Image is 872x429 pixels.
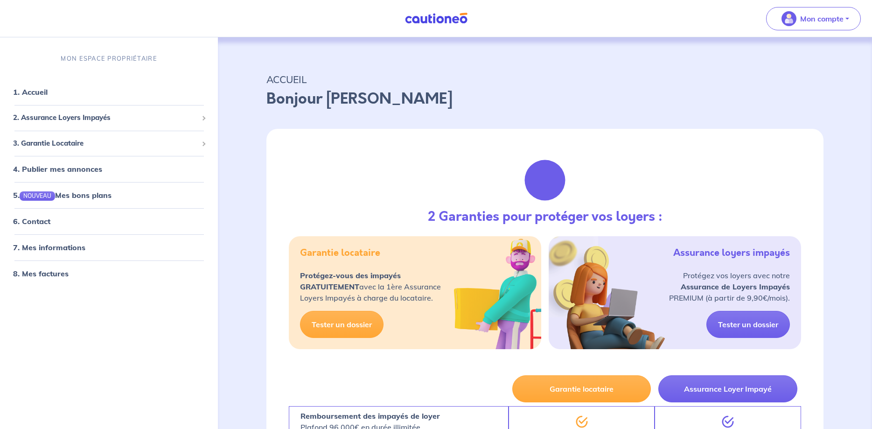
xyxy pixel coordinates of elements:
[61,54,157,63] p: MON ESPACE PROPRIÉTAIRE
[300,247,380,259] h5: Garantie locataire
[4,160,214,178] div: 4. Publier mes annonces
[658,375,797,402] button: Assurance Loyer Impayé
[4,186,214,204] div: 5.NOUVEAUMes bons plans
[13,243,85,252] a: 7. Mes informations
[669,270,790,303] p: Protégez vos loyers avec notre PREMIUM (à partir de 9,90€/mois).
[13,164,102,174] a: 4. Publier mes annonces
[13,113,198,123] span: 2. Assurance Loyers Impayés
[300,271,401,291] strong: Protégez-vous des impayés GRATUITEMENT
[13,87,48,97] a: 1. Accueil
[300,270,441,303] p: avec la 1ère Assurance Loyers Impayés à charge du locataire.
[4,109,214,127] div: 2. Assurance Loyers Impayés
[706,311,790,338] a: Tester un dossier
[781,11,796,26] img: illu_account_valid_menu.svg
[800,13,844,24] p: Mon compte
[4,212,214,231] div: 6. Contact
[4,264,214,283] div: 8. Mes factures
[13,138,198,149] span: 3. Garantie Locataire
[681,282,790,291] strong: Assurance de Loyers Impayés
[4,83,214,101] div: 1. Accueil
[428,209,663,225] h3: 2 Garanties pour protéger vos loyers :
[512,375,651,402] button: Garantie locataire
[4,238,214,257] div: 7. Mes informations
[673,247,790,259] h5: Assurance loyers impayés
[520,155,570,205] img: justif-loupe
[13,269,69,278] a: 8. Mes factures
[266,88,823,110] p: Bonjour [PERSON_NAME]
[766,7,861,30] button: illu_account_valid_menu.svgMon compte
[13,190,112,200] a: 5.NOUVEAUMes bons plans
[401,13,471,24] img: Cautioneo
[4,134,214,153] div: 3. Garantie Locataire
[266,71,823,88] p: ACCUEIL
[300,411,440,421] strong: Remboursement des impayés de loyer
[13,217,50,226] a: 6. Contact
[300,311,384,338] a: Tester un dossier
